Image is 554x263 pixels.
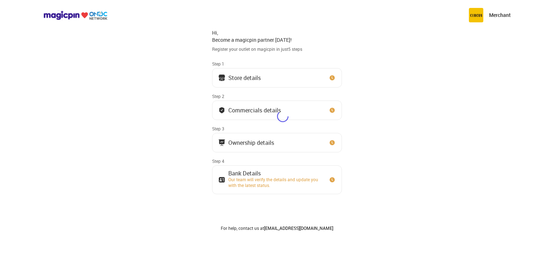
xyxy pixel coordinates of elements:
[329,139,336,146] img: clock_icon_new.67dbf243.svg
[228,171,322,175] div: Bank Details
[212,165,342,194] button: Bank DetailsOur team will verify the details and update you with the latest status.
[228,141,274,144] div: Ownership details
[212,158,342,164] div: Step 4
[329,176,336,183] img: clock_icon_new.67dbf243.svg
[264,225,333,231] a: [EMAIL_ADDRESS][DOMAIN_NAME]
[212,133,342,152] button: Ownership details
[329,74,336,81] img: clock_icon_new.67dbf243.svg
[212,225,342,231] div: For help, contact us at
[218,139,225,146] img: commercials_icon.983f7837.svg
[43,10,107,20] img: ondc-logo-new-small.8a59708e.svg
[489,12,511,19] p: Merchant
[212,126,342,131] div: Step 3
[469,8,483,22] img: circus.b677b59b.png
[329,107,336,114] img: clock_icon_new.67dbf243.svg
[228,177,322,188] div: Our team will verify the details and update you with the latest status.
[218,176,225,183] img: ownership_icon.37569ceb.svg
